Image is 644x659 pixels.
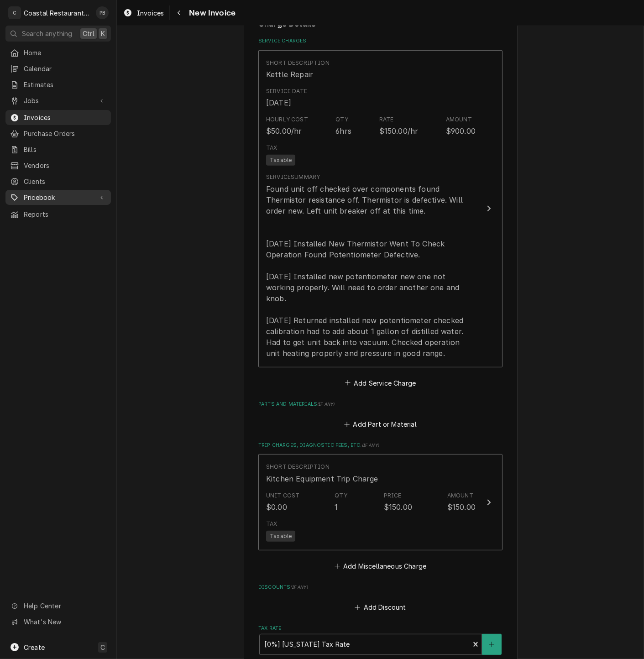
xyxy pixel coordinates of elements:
a: Vendors [5,158,111,173]
a: Go to Jobs [5,93,111,108]
a: Go to Help Center [5,598,111,613]
a: Go to Pricebook [5,190,111,205]
div: Amount [446,115,472,124]
span: Reports [24,209,106,219]
span: Help Center [24,601,105,611]
label: Service Charges [258,37,503,45]
div: C [8,6,21,19]
span: Vendors [24,161,106,170]
span: Ctrl [83,29,94,38]
span: Purchase Orders [24,129,106,138]
button: Add Miscellaneous Charge [333,560,428,573]
div: Tax [266,520,277,528]
span: Create [24,643,45,651]
span: New Invoice [186,7,236,19]
div: Qty. [335,115,350,124]
span: ( if any ) [362,443,379,448]
div: Trip Charges, Diagnostic Fees, etc. [258,442,503,572]
a: Clients [5,174,111,189]
svg: Create New Tax [489,641,494,648]
div: 1 [335,502,338,513]
div: Parts and Materials [258,401,503,431]
div: $150.00 [447,502,476,513]
div: Discounts [258,584,503,614]
span: Jobs [24,96,93,105]
a: Bills [5,142,111,157]
button: Navigate back [172,5,186,20]
div: [DATE] [266,97,291,108]
div: Phill Blush's Avatar [96,6,109,19]
label: Discounts [258,584,503,591]
button: Search anythingCtrlK [5,26,111,42]
span: Clients [24,177,106,186]
button: Add Service Charge [343,377,417,389]
div: Service Date [266,87,307,95]
div: Short Description [266,59,330,67]
div: Short Description [266,463,330,471]
a: Go to What's New [5,614,111,629]
span: C [100,643,105,652]
div: Amount [447,492,473,500]
span: Home [24,48,106,58]
button: Update Line Item [258,50,503,367]
span: What's New [24,617,105,627]
div: Kettle Repair [266,69,313,80]
span: Taxable [266,531,295,542]
button: Create New Tax [482,634,501,655]
div: $0.00 [266,502,287,513]
div: Kitchen Equipment Trip Charge [266,473,378,484]
div: Unit Cost [266,492,299,500]
div: PB [96,6,109,19]
span: Calendar [24,64,106,73]
div: Tax [266,144,277,152]
div: $150.00/hr [379,126,419,136]
a: Estimates [5,77,111,92]
div: Service Summary [266,173,320,181]
span: Invoices [137,8,164,18]
div: Service Charges [258,37,503,389]
a: Invoices [5,110,111,125]
span: Invoices [24,113,106,122]
span: Pricebook [24,193,93,202]
div: Hourly Cost [266,115,308,124]
label: Parts and Materials [258,401,503,408]
label: Trip Charges, Diagnostic Fees, etc. [258,442,503,449]
span: ( if any ) [317,402,335,407]
label: Tax Rate [258,625,503,632]
button: Add Discount [353,601,408,614]
div: $150.00 [384,502,412,513]
a: Purchase Orders [5,126,111,141]
div: Qty. [335,492,349,500]
button: Add Part or Material [343,418,418,431]
a: Invoices [120,5,168,21]
div: Rate [379,115,394,124]
span: Search anything [22,29,72,38]
div: $900.00 [446,126,476,136]
div: Price [384,492,402,500]
div: 6hrs [335,126,351,136]
button: Update Line Item [258,454,503,550]
span: ( if any ) [290,585,308,590]
span: Bills [24,145,106,154]
div: Found unit off checked over components found Thermistor resistance off. Thermistor is defective. ... [266,183,476,359]
span: Taxable [266,155,295,166]
span: Estimates [24,80,106,89]
span: K [101,29,105,38]
div: Coastal Restaurant Repair [24,8,91,18]
a: Home [5,45,111,60]
a: Calendar [5,61,111,76]
a: Reports [5,207,111,222]
div: $50.00/hr [266,126,302,136]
